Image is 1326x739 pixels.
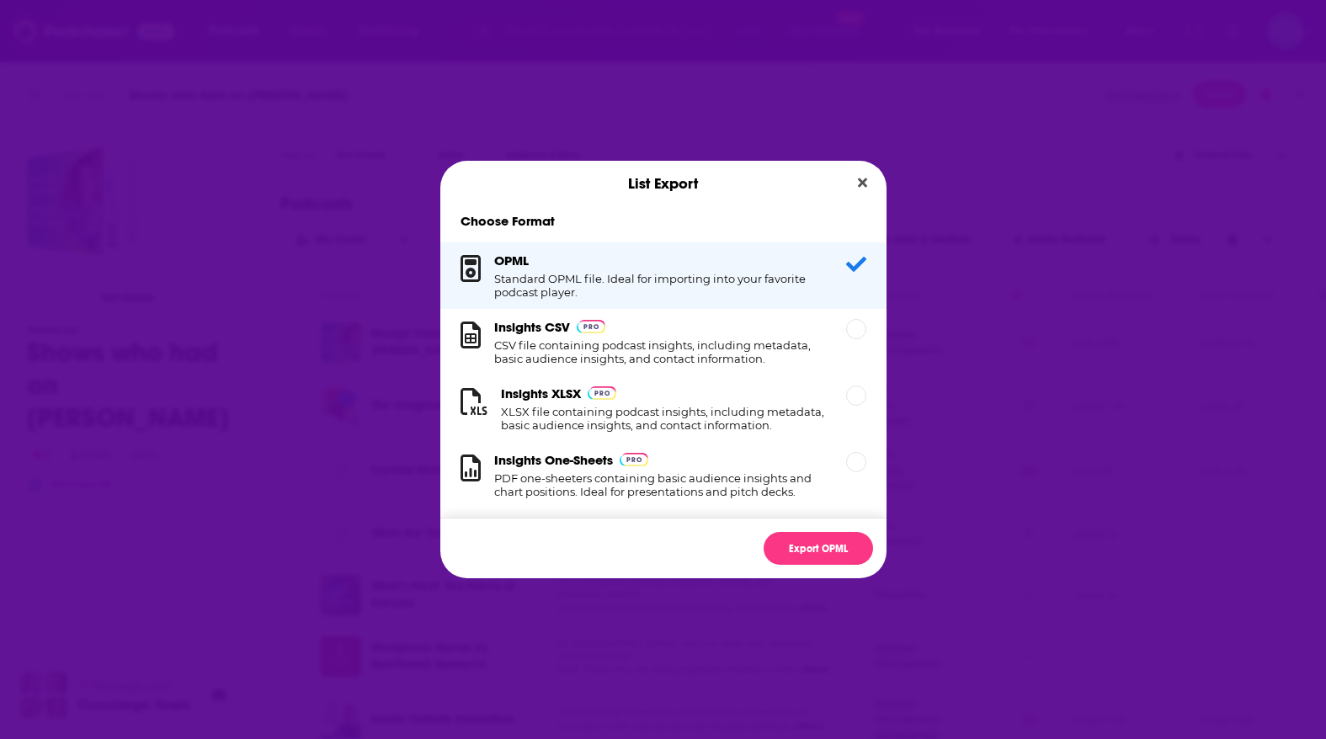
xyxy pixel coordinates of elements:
[494,253,529,268] h3: OPML
[577,320,606,333] img: Podchaser Pro
[588,386,617,400] img: Podchaser Pro
[851,173,874,194] button: Close
[440,213,887,229] h1: Choose Format
[764,532,873,565] button: Export OPML
[494,338,826,365] h1: CSV file containing podcast insights, including metadata, basic audience insights, and contact in...
[620,453,649,466] img: Podchaser Pro
[494,452,613,468] h3: Insights One-Sheets
[494,471,826,498] h1: PDF one-sheeters containing basic audience insights and chart positions. Ideal for presentations ...
[494,272,826,299] h1: Standard OPML file. Ideal for importing into your favorite podcast player.
[501,405,826,432] h1: XLSX file containing podcast insights, including metadata, basic audience insights, and contact i...
[501,385,581,401] h3: Insights XLSX
[440,161,887,206] div: List Export
[494,319,570,335] h3: Insights CSV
